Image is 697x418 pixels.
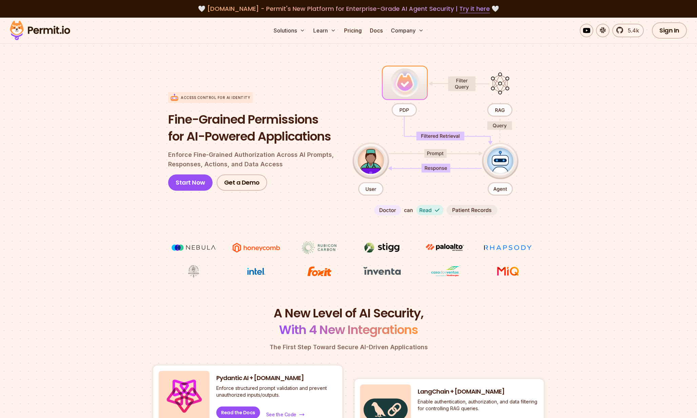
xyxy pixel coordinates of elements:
button: Learn [311,24,339,37]
h3: Pydantic AI + [DOMAIN_NAME] [216,374,337,382]
img: paloalto [419,241,470,253]
a: Get a Demo [217,174,267,191]
img: Foxit [294,265,345,278]
span: See the Code [266,411,296,418]
a: Sign In [652,22,687,39]
p: Enforce Fine-Grained Authorization Across AI Prompts, Responses, Actions, and Data Access [168,150,342,169]
img: Rhapsody Health [482,241,533,254]
img: Intel [231,265,282,278]
img: Nebula [168,241,219,254]
p: Access control for AI Identity [181,95,250,100]
img: inventa [357,265,407,277]
a: Start Now [168,174,213,191]
button: Company [388,24,426,37]
img: Stigg [357,241,407,254]
h3: LangChain + [DOMAIN_NAME] [418,388,538,396]
img: Rubicon [294,241,345,254]
h1: Fine-Grained Permissions for AI-Powered Applications [168,111,342,145]
img: Honeycomb [231,241,282,254]
p: The First Step Toward Secure AI-Driven Applications [153,342,544,352]
img: Casa dos Ventos [419,265,470,278]
a: Docs [367,24,385,37]
button: Solutions [271,24,308,37]
img: Maricopa County Recorder\'s Office [168,265,219,278]
p: Enforce structured prompt validation and prevent unauthorized inputs/outputs. [216,385,337,398]
a: 5.4k [612,24,644,37]
a: Pricing [341,24,364,37]
div: 🤍 🤍 [16,4,681,14]
img: MIQ [485,266,531,277]
h2: A New Level of AI Security, [153,305,544,338]
span: 5.4k [624,26,639,35]
span: With 4 New Integrations [279,321,418,338]
img: Permit logo [7,19,73,42]
p: Enable authentication, authorization, and data filtering for controlling RAG queries. [418,398,538,412]
a: Try it here [459,4,490,13]
span: [DOMAIN_NAME] - Permit's New Platform for Enterprise-Grade AI Agent Security | [207,4,490,13]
